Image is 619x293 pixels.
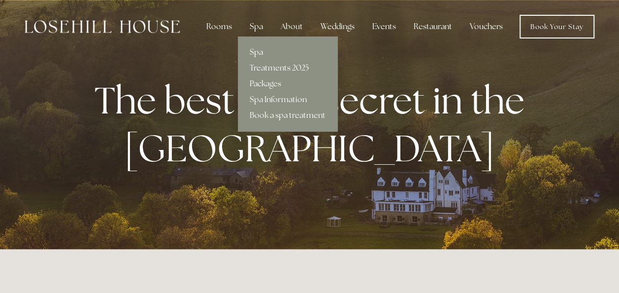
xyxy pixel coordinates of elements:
a: Book Your Stay [520,15,594,38]
a: Treatments 2025 [238,60,337,76]
div: Events [364,17,404,37]
div: Weddings [313,17,362,37]
a: Spa Information [238,92,337,108]
div: Spa [242,17,271,37]
img: Losehill House [25,20,180,33]
a: Book a spa treatment [238,108,337,123]
div: About [273,17,311,37]
a: Vouchers [462,17,511,37]
a: Spa [238,44,337,60]
div: Rooms [198,17,240,37]
div: Restaurant [406,17,460,37]
strong: The best kept secret in the [GEOGRAPHIC_DATA] [95,76,532,173]
a: Packages [238,76,337,92]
